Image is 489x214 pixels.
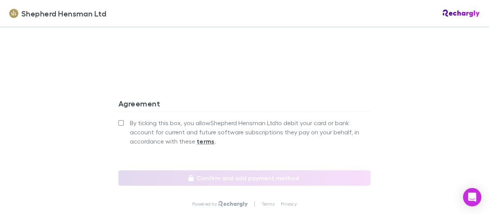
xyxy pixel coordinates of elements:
a: Privacy [281,201,297,207]
img: Rechargly Logo [443,10,480,17]
button: Confirm and add payment method [118,170,371,186]
p: Powered by [192,201,219,207]
span: Shepherd Hensman Ltd [21,8,106,19]
img: Shepherd Hensman Ltd's Logo [9,9,18,18]
h3: Agreement [118,99,371,111]
a: Terms [262,201,275,207]
span: By ticking this box, you allow Shepherd Hensman Ltd to debit your card or bank account for curren... [130,118,371,146]
div: Open Intercom Messenger [463,188,481,206]
p: | [254,201,255,207]
img: Rechargly Logo [219,201,248,207]
strong: terms [197,137,215,145]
